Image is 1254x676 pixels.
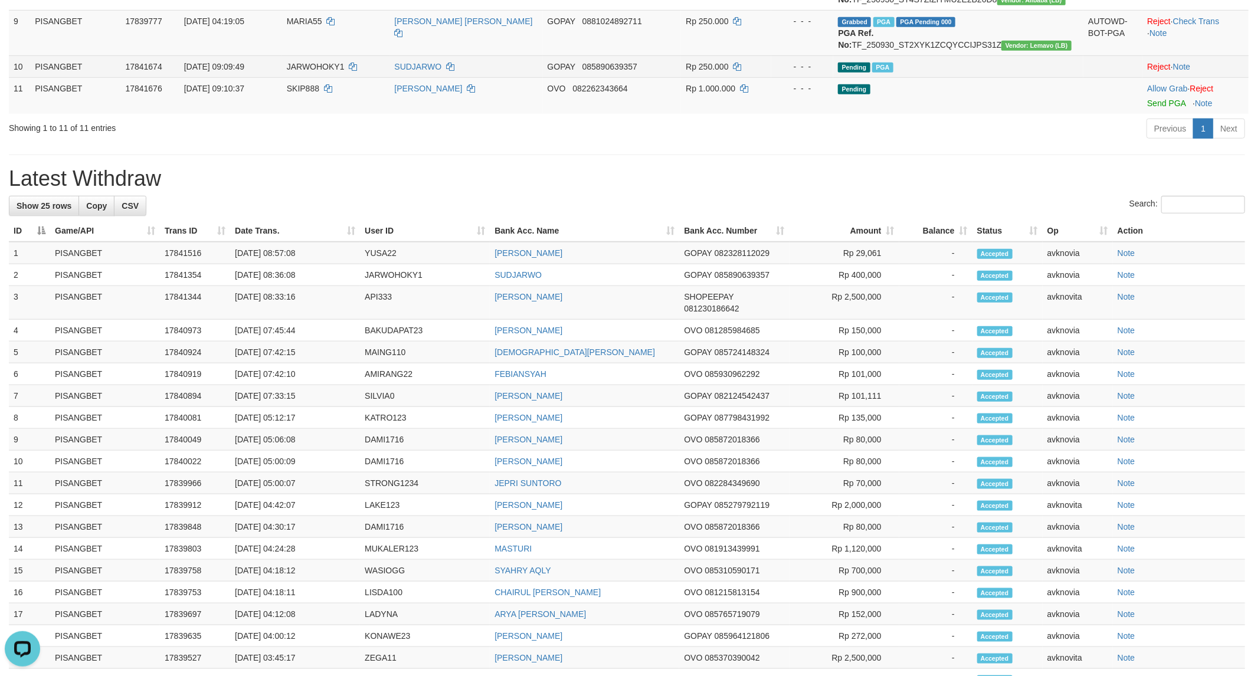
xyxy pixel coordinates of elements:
a: [PERSON_NAME] [394,84,462,93]
td: avknovia [1043,242,1113,264]
td: 4 [9,320,50,342]
td: [DATE] 04:18:12 [230,560,360,582]
td: 14 [9,538,50,560]
a: [DEMOGRAPHIC_DATA][PERSON_NAME] [495,347,655,357]
span: [DATE] 04:19:05 [184,17,244,26]
td: Rp 80,000 [790,429,899,451]
span: GOPAY [684,347,712,357]
span: OVO [684,544,702,553]
td: 8 [9,407,50,429]
td: MAING110 [360,342,490,363]
span: Accepted [977,566,1013,576]
td: PISANGBET [50,560,160,582]
a: Note [1118,347,1135,357]
span: Accepted [977,501,1013,511]
td: Rp 1,120,000 [790,538,899,560]
td: PISANGBET [50,582,160,603]
a: [PERSON_NAME] [495,631,562,641]
span: OVO [684,326,702,335]
td: [DATE] 04:42:07 [230,494,360,516]
a: Send PGA [1147,99,1186,108]
td: Rp 900,000 [790,582,899,603]
a: Reject [1190,84,1214,93]
span: [DATE] 09:09:49 [184,62,244,71]
a: Note [1118,248,1135,258]
td: - [899,494,973,516]
td: avknovia [1043,363,1113,385]
h1: Latest Withdraw [9,167,1245,191]
td: 17840924 [160,342,230,363]
span: Copy 085872018366 to clipboard [705,435,760,444]
td: - [899,451,973,472]
span: OVO [684,478,702,488]
td: [DATE] 04:12:08 [230,603,360,625]
td: avknovia [1043,320,1113,342]
td: Rp 100,000 [790,342,899,363]
td: - [899,429,973,451]
span: Copy 082262343664 to clipboard [572,84,627,93]
a: Show 25 rows [9,196,79,216]
span: Copy 085890639357 to clipboard [582,62,637,71]
a: Allow Grab [1147,84,1187,93]
span: OVO [684,457,702,466]
td: Rp 2,500,000 [790,286,899,320]
td: 17839803 [160,538,230,560]
span: Copy 085872018366 to clipboard [705,457,760,466]
span: Grabbed [838,17,871,27]
a: [PERSON_NAME] [495,435,562,444]
td: · [1142,55,1249,77]
td: 1 [9,242,50,264]
td: 11 [9,77,30,114]
a: [PERSON_NAME] [495,248,562,258]
a: [PERSON_NAME] [495,326,562,335]
td: DAMI1716 [360,451,490,472]
span: Accepted [977,249,1013,259]
td: API333 [360,286,490,320]
span: CSV [122,201,139,211]
th: Date Trans.: activate to sort column ascending [230,220,360,242]
td: 17840081 [160,407,230,429]
td: - [899,472,973,494]
td: PISANGBET [50,264,160,286]
span: Accepted [977,326,1013,336]
th: Action [1113,220,1245,242]
td: [DATE] 07:33:15 [230,385,360,407]
a: Note [1118,270,1135,280]
a: Note [1118,369,1135,379]
span: Rp 250.000 [686,62,728,71]
a: Note [1118,326,1135,335]
td: 7 [9,385,50,407]
a: [PERSON_NAME] [PERSON_NAME] [394,17,532,26]
span: GOPAY [684,270,712,280]
td: LADYNA [360,603,490,625]
td: Rp 152,000 [790,603,899,625]
td: MUKALER123 [360,538,490,560]
span: GOPAY [684,413,712,422]
td: 5 [9,342,50,363]
a: Note [1195,99,1213,108]
td: PISANGBET [50,494,160,516]
span: Copy 087798431992 to clipboard [715,413,770,422]
td: - [899,342,973,363]
td: Rp 80,000 [790,451,899,472]
a: Note [1150,28,1167,38]
a: Note [1118,566,1135,575]
td: 17840022 [160,451,230,472]
a: Note [1118,522,1135,531]
span: Copy 085872018366 to clipboard [705,522,760,531]
td: PISANGBET [50,516,160,538]
button: Open LiveChat chat widget [5,5,40,40]
span: Copy 082124542437 to clipboard [715,391,770,401]
td: [DATE] 05:00:09 [230,451,360,472]
td: 17841354 [160,264,230,286]
a: SUDJARWO [394,62,441,71]
span: Copy 081913439991 to clipboard [705,544,760,553]
td: - [899,407,973,429]
td: [DATE] 05:12:17 [230,407,360,429]
span: Copy 085279792119 to clipboard [715,500,770,510]
a: Note [1118,500,1135,510]
td: avknovia [1043,472,1113,494]
td: 17841516 [160,242,230,264]
a: Check Trans [1173,17,1220,26]
td: PISANGBET [50,363,160,385]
